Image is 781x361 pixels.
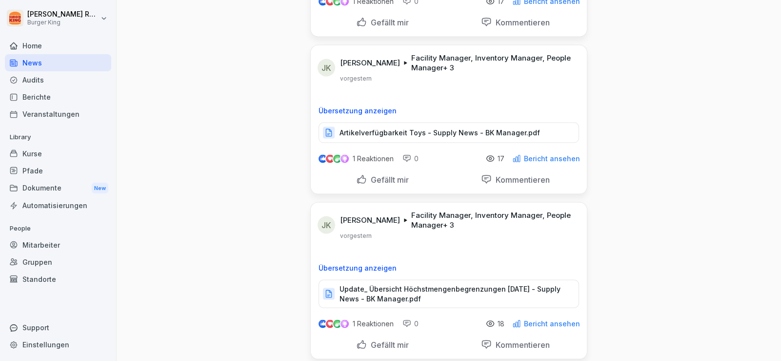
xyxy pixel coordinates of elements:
[524,320,580,328] p: Bericht ansehen
[333,155,341,163] img: celebrate
[318,59,335,77] div: JK
[340,215,400,225] p: [PERSON_NAME]
[5,179,111,197] a: DokumenteNew
[340,128,540,138] p: Artikelverfügbarkeit Toys - Supply News - BK Manager.pdf
[5,179,111,197] div: Dokumente
[326,320,334,328] img: love
[326,155,334,163] img: love
[5,54,111,71] a: News
[27,10,99,19] p: [PERSON_NAME] Rohrich
[319,131,579,141] a: Artikelverfügbarkeit Toys - Supply News - BK Manager.pdf
[402,319,419,329] div: 0
[492,175,550,185] p: Kommentieren
[5,319,111,336] div: Support
[319,320,327,328] img: like
[5,336,111,353] a: Einstellungen
[5,236,111,254] a: Mitarbeiter
[5,254,111,271] a: Gruppen
[492,18,550,27] p: Kommentieren
[402,154,419,164] div: 0
[5,71,111,88] a: Audits
[498,320,504,328] p: 18
[353,155,394,163] p: 1 Reaktionen
[333,320,341,328] img: celebrate
[5,162,111,179] a: Pfade
[340,58,400,68] p: [PERSON_NAME]
[92,183,108,194] div: New
[318,216,335,234] div: JK
[367,340,409,350] p: Gefällt mir
[340,319,349,328] img: inspiring
[319,107,579,115] p: Übersetzung anzeigen
[367,18,409,27] p: Gefällt mir
[5,37,111,54] a: Home
[340,75,372,83] p: vorgestern
[492,340,550,350] p: Kommentieren
[319,292,579,302] a: Update_ Übersicht Höchstmengenbegrenzungen [DATE] - Supply News - BK Manager.pdf
[367,175,409,185] p: Gefällt mir
[319,155,327,163] img: like
[411,211,575,230] p: Facility Manager, Inventory Manager, People Manager + 3
[27,19,99,26] p: Burger King
[340,154,349,163] img: inspiring
[524,155,580,163] p: Bericht ansehen
[353,320,394,328] p: 1 Reaktionen
[498,155,504,163] p: 17
[5,197,111,214] a: Automatisierungen
[5,221,111,236] p: People
[340,232,372,240] p: vorgestern
[5,88,111,106] a: Berichte
[5,106,111,123] a: Veranstaltungen
[411,53,575,73] p: Facility Manager, Inventory Manager, People Manager + 3
[5,271,111,288] a: Standorte
[5,145,111,162] a: Kurse
[5,129,111,145] p: Library
[340,284,569,304] p: Update_ Übersicht Höchstmengenbegrenzungen [DATE] - Supply News - BK Manager.pdf
[319,264,579,272] p: Übersetzung anzeigen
